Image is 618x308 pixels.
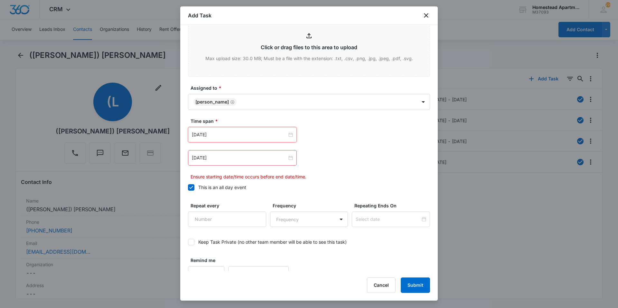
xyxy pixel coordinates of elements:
[191,202,269,209] label: Repeat every
[367,277,396,293] button: Cancel
[191,257,227,264] label: Remind me
[198,184,246,191] div: This is an all day event
[191,118,433,124] label: Time span
[188,12,211,19] h1: Add Task
[198,239,347,245] div: Keep Task Private (no other team member will be able to see this task)
[191,173,430,180] p: Ensure starting date/time occurs before end date/time.
[192,131,287,138] input: Oct 4, 2025
[195,100,229,104] div: [PERSON_NAME]
[273,202,351,209] label: Frequency
[188,266,224,282] input: Number
[229,100,235,104] div: Remove Richard Delong
[188,212,266,227] input: Number
[354,202,433,209] label: Repeating Ends On
[356,216,420,223] input: Select date
[191,85,433,91] label: Assigned to
[401,277,430,293] button: Submit
[192,154,287,161] input: Feb 20, 2023
[422,12,430,19] button: close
